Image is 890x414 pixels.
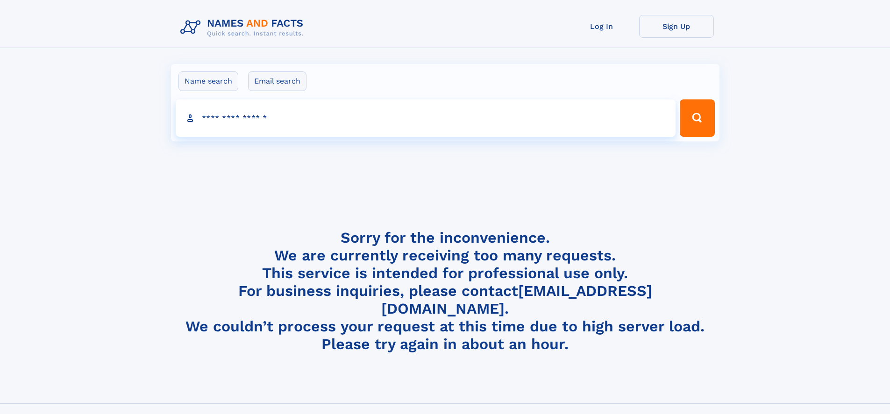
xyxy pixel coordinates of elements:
[639,15,714,38] a: Sign Up
[177,15,311,40] img: Logo Names and Facts
[248,71,306,91] label: Email search
[680,99,714,137] button: Search Button
[381,282,652,317] a: [EMAIL_ADDRESS][DOMAIN_NAME]
[564,15,639,38] a: Log In
[177,229,714,353] h4: Sorry for the inconvenience. We are currently receiving too many requests. This service is intend...
[178,71,238,91] label: Name search
[176,99,676,137] input: search input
